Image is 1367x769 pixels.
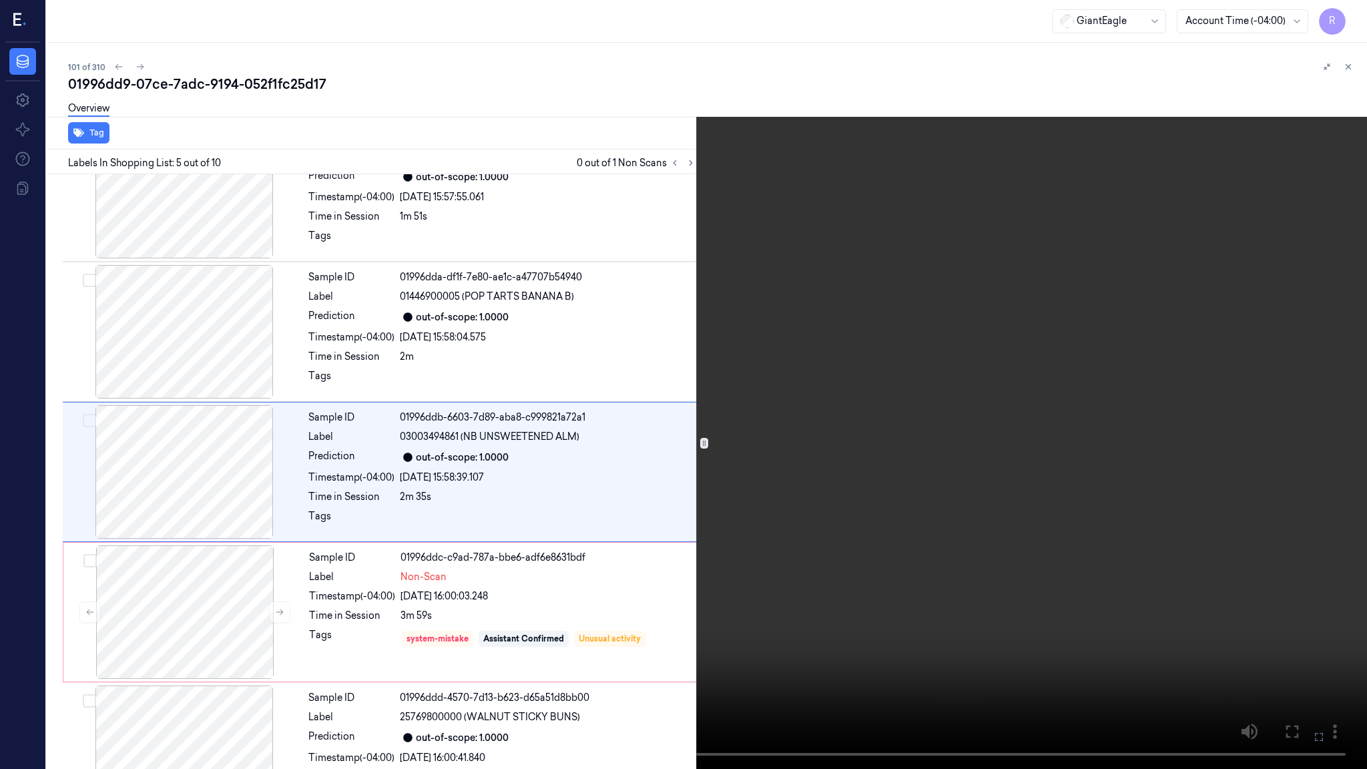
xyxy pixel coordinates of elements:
div: 01996ddd-4570-7d13-b623-d65a51d8bb00 [400,691,696,705]
div: [DATE] 16:00:03.248 [400,589,696,603]
div: Tags [309,628,395,650]
div: Timestamp (-04:00) [308,471,394,485]
div: Prediction [308,730,394,746]
div: [DATE] 16:00:41.840 [400,751,696,765]
span: 25769800000 (WALNUT STICKY BUNS) [400,710,580,724]
span: 01446900005 (POP TARTS BANANA B) [400,290,574,304]
button: Select row [83,694,96,708]
div: 2m 35s [400,490,696,504]
div: 01996ddb-6603-7d89-aba8-c999821a72a1 [400,411,696,425]
span: 0 out of 1 Non Scans [577,155,699,171]
div: Timestamp (-04:00) [308,190,394,204]
div: system-mistake [406,633,469,645]
button: Select row [83,274,96,287]
div: out-of-scope: 1.0000 [416,731,509,745]
div: Assistant Confirmed [483,633,564,645]
div: 2m [400,350,696,364]
div: 3m 59s [400,609,696,623]
button: Select row [83,414,96,427]
div: out-of-scope: 1.0000 [416,451,509,465]
span: 101 of 310 [68,61,105,73]
div: Prediction [308,309,394,325]
a: Overview [68,101,109,117]
div: [DATE] 15:58:39.107 [400,471,696,485]
div: 01996ddc-c9ad-787a-bbe6-adf6e8631bdf [400,551,696,565]
div: [DATE] 15:57:55.061 [400,190,696,204]
div: Sample ID [308,270,394,284]
button: Tag [68,122,109,144]
div: out-of-scope: 1.0000 [416,170,509,184]
div: Timestamp (-04:00) [309,589,395,603]
span: Non-Scan [400,570,447,584]
span: 03003494861 (NB UNSWEETENED ALM) [400,430,579,444]
button: R [1319,8,1346,35]
div: Prediction [308,449,394,465]
div: Label [308,710,394,724]
div: Label [308,430,394,444]
div: Sample ID [309,551,395,565]
div: Tags [308,369,394,391]
div: Time in Session [308,490,394,504]
div: 01996dd9-07ce-7adc-9194-052f1fc25d17 [68,75,1356,93]
div: Prediction [308,169,394,185]
div: Unusual activity [579,633,641,645]
button: Select row [83,554,97,567]
div: out-of-scope: 1.0000 [416,310,509,324]
div: 1m 51s [400,210,696,224]
div: Timestamp (-04:00) [308,330,394,344]
div: Label [308,290,394,304]
div: Time in Session [308,350,394,364]
div: Timestamp (-04:00) [308,751,394,765]
div: [DATE] 15:58:04.575 [400,330,696,344]
div: 01996dda-df1f-7e80-ae1c-a47707b54940 [400,270,696,284]
div: Tags [308,229,394,250]
div: Time in Session [309,609,395,623]
div: Tags [308,509,394,531]
span: Labels In Shopping List: 5 out of 10 [68,156,221,170]
div: Label [309,570,395,584]
div: Sample ID [308,411,394,425]
div: Time in Session [308,210,394,224]
div: Sample ID [308,691,394,705]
